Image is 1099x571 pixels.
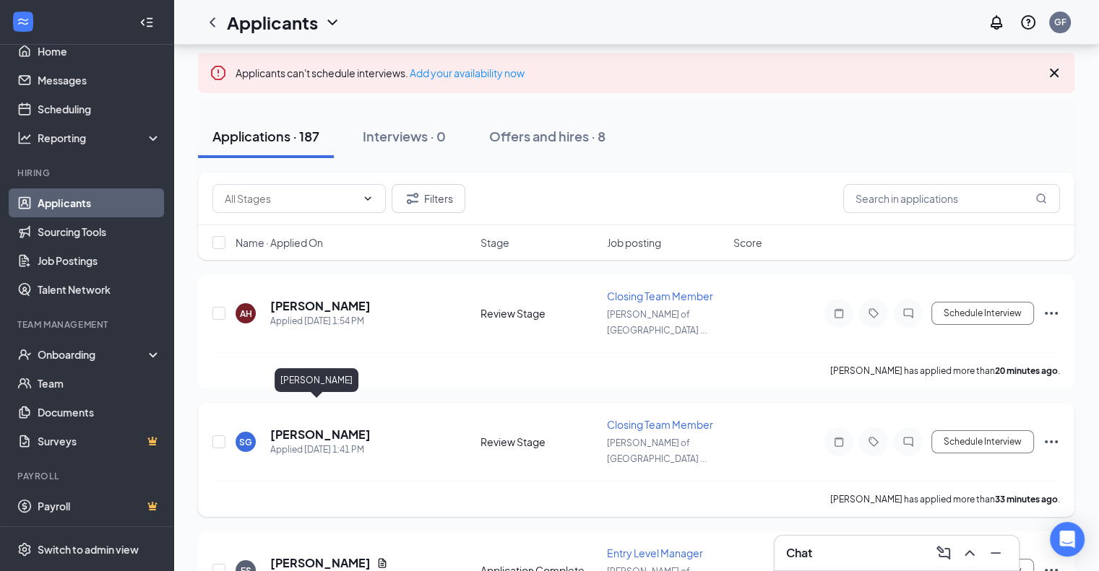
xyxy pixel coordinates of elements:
button: ComposeMessage [932,541,955,565]
div: Review Stage [480,435,598,449]
b: 20 minutes ago [995,365,1058,376]
a: Sourcing Tools [38,217,161,246]
svg: UserCheck [17,347,32,362]
svg: QuestionInfo [1020,14,1037,31]
a: Documents [38,398,161,427]
div: Onboarding [38,347,149,362]
button: Filter Filters [392,184,465,213]
h5: [PERSON_NAME] [270,555,371,571]
svg: ChevronUp [961,544,978,562]
svg: ChatInactive [900,436,917,448]
h5: [PERSON_NAME] [270,298,371,314]
b: 33 minutes ago [995,494,1058,505]
a: Scheduling [38,95,161,123]
a: Home [38,37,161,66]
span: Applicants can't schedule interviews. [236,66,525,79]
h3: Chat [786,545,812,561]
svg: Tag [865,308,882,319]
button: Schedule Interview [931,302,1034,325]
svg: Analysis [17,131,32,145]
span: Job posting [607,235,661,250]
a: PayrollCrown [38,492,161,520]
div: Applications · 187 [212,127,319,145]
svg: ChatInactive [900,308,917,319]
div: Offers and hires · 8 [489,127,605,145]
svg: ComposeMessage [935,544,952,562]
svg: Collapse [139,15,154,30]
div: Applied [DATE] 1:54 PM [270,314,371,328]
input: All Stages [225,191,356,206]
span: [PERSON_NAME] of [GEOGRAPHIC_DATA] ... [607,437,707,464]
h1: Applicants [227,10,318,35]
input: Search in applications [843,184,1060,213]
a: Team [38,369,161,398]
span: [PERSON_NAME] of [GEOGRAPHIC_DATA] ... [607,309,707,336]
svg: Document [376,557,388,569]
h5: [PERSON_NAME] [270,427,371,443]
div: Reporting [38,131,162,145]
svg: Ellipses [1043,305,1060,322]
svg: Note [830,436,848,448]
span: Closing Team Member [607,289,713,302]
svg: Notifications [988,14,1005,31]
p: [PERSON_NAME] has applied more than . [830,365,1060,377]
div: Team Management [17,318,158,331]
div: Open Intercom Messenger [1050,522,1085,557]
div: Review Stage [480,306,598,321]
a: Add your availability now [410,66,525,79]
div: AH [240,308,252,320]
a: Talent Network [38,275,161,304]
svg: ChevronLeft [204,14,221,31]
svg: Minimize [987,544,1004,562]
div: SG [239,436,252,448]
svg: WorkstreamLogo [16,14,30,29]
span: Closing Team Member [607,418,713,431]
button: Minimize [984,541,1007,565]
svg: Tag [865,436,882,448]
svg: Cross [1046,64,1063,82]
div: Payroll [17,470,158,482]
span: Score [733,235,762,250]
div: Applied [DATE] 1:41 PM [270,443,371,457]
span: Name · Applied On [236,235,323,250]
p: [PERSON_NAME] has applied more than . [830,493,1060,505]
div: Switch to admin view [38,542,139,557]
svg: ChevronDown [362,193,374,204]
a: Applicants [38,188,161,217]
button: Schedule Interview [931,430,1034,453]
svg: Settings [17,542,32,557]
svg: Error [210,64,227,82]
span: Entry Level Manager [607,546,703,559]
div: [PERSON_NAME] [275,368,358,392]
div: GF [1054,16,1066,28]
span: Stage [480,235,509,250]
svg: Filter [404,190,421,207]
div: Hiring [17,167,158,179]
svg: MagnifyingGlass [1035,193,1047,204]
svg: Note [830,308,848,319]
a: Messages [38,66,161,95]
a: SurveysCrown [38,427,161,456]
svg: Ellipses [1043,433,1060,450]
div: Interviews · 0 [363,127,446,145]
a: Job Postings [38,246,161,275]
svg: ChevronDown [324,14,341,31]
button: ChevronUp [958,541,981,565]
